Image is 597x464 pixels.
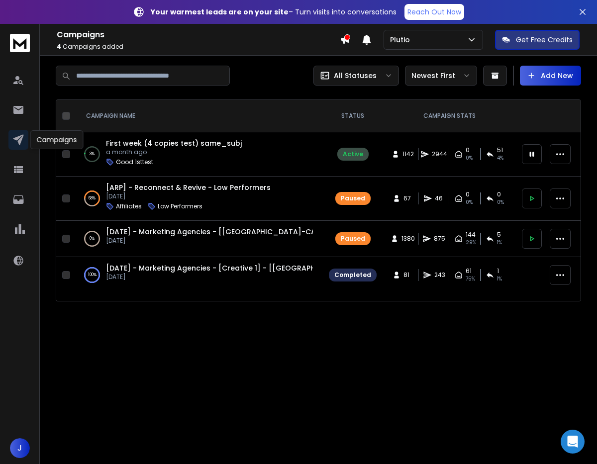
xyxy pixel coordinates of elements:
span: 4 % [497,154,503,162]
a: [ARP] - Reconnect & Revive - Low Performers [106,183,271,192]
div: Active [343,150,363,158]
button: Newest First [405,66,477,86]
span: 75 % [466,275,475,283]
span: 67 [403,194,413,202]
p: 68 % [89,193,96,203]
span: 0 % [497,198,504,206]
div: Campaigns [30,130,84,149]
p: Good 1sttest [116,158,153,166]
p: [DATE] [106,237,313,245]
p: Reach Out Now [407,7,461,17]
strong: Your warmest leads are on your site [151,7,289,17]
span: 29 % [466,239,476,247]
a: [DATE] - Marketing Agencies - [[GEOGRAPHIC_DATA]-CA-All] - 250107 [106,227,365,237]
span: 51 [497,146,503,154]
span: 1380 [401,235,415,243]
button: J [10,438,30,458]
span: 81 [403,271,413,279]
span: 1 [497,267,499,275]
span: 243 [434,271,445,279]
p: – Turn visits into conversations [151,7,397,17]
div: Open Intercom Messenger [561,430,585,454]
td: 100%[DATE] - Marketing Agencies - [Creative 1] - [[GEOGRAPHIC_DATA]-[GEOGRAPHIC_DATA] - [GEOGRAPH... [74,257,323,293]
span: 0 [466,146,470,154]
span: 875 [434,235,445,243]
span: 144 [466,231,476,239]
p: Affiliates [116,202,142,210]
p: [DATE] [106,273,313,281]
span: 0 [497,190,501,198]
span: 2944 [432,150,447,158]
span: 0 [466,190,470,198]
p: 3 % [90,149,95,159]
td: 3%First week (4 copies test) same_subja month agoGood 1sttest [74,132,323,177]
span: 1 % [497,275,502,283]
div: Paused [341,235,365,243]
p: All Statuses [334,71,377,81]
th: CAMPAIGN STATS [383,100,516,132]
td: 68%[ARP] - Reconnect & Revive - Low Performers[DATE]AffiliatesLow Performers [74,177,323,221]
span: 5 [497,231,501,239]
td: 0%[DATE] - Marketing Agencies - [[GEOGRAPHIC_DATA]-CA-All] - 250107[DATE] [74,221,323,257]
th: CAMPAIGN NAME [74,100,323,132]
span: 0% [466,198,473,206]
span: 1 % [497,239,502,247]
button: Get Free Credits [495,30,580,50]
p: Low Performers [158,202,202,210]
div: Completed [334,271,371,279]
p: Campaigns added [57,43,340,51]
span: 0% [466,154,473,162]
a: [DATE] - Marketing Agencies - [Creative 1] - [[GEOGRAPHIC_DATA]-[GEOGRAPHIC_DATA] - [GEOGRAPHIC_D... [106,263,582,273]
h1: Campaigns [57,29,340,41]
span: 1142 [402,150,414,158]
p: 100 % [88,270,97,280]
span: 61 [466,267,472,275]
th: STATUS [323,100,383,132]
p: 0 % [90,234,95,244]
div: Paused [341,194,365,202]
span: 46 [435,194,445,202]
span: 4 [57,42,61,51]
button: Add New [520,66,581,86]
p: Plutio [390,35,414,45]
p: [DATE] [106,192,271,200]
p: Get Free Credits [516,35,573,45]
img: logo [10,34,30,52]
a: First week (4 copies test) same_subj [106,138,242,148]
p: a month ago [106,148,242,156]
a: Reach Out Now [404,4,464,20]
